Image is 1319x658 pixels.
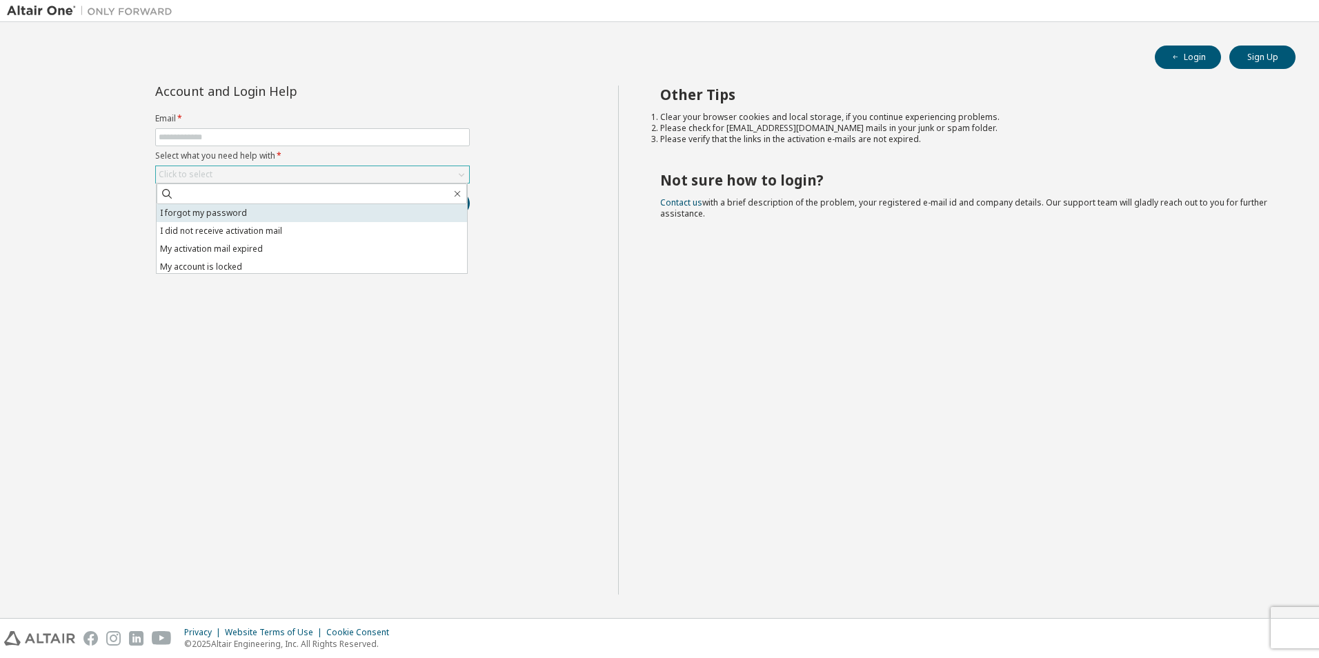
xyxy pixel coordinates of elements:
[157,204,467,222] li: I forgot my password
[1155,46,1221,69] button: Login
[155,113,470,124] label: Email
[4,631,75,646] img: altair_logo.svg
[106,631,121,646] img: instagram.svg
[155,150,470,161] label: Select what you need help with
[660,171,1271,189] h2: Not sure how to login?
[156,166,469,183] div: Click to select
[660,123,1271,134] li: Please check for [EMAIL_ADDRESS][DOMAIN_NAME] mails in your junk or spam folder.
[660,112,1271,123] li: Clear your browser cookies and local storage, if you continue experiencing problems.
[326,627,397,638] div: Cookie Consent
[660,197,702,208] a: Contact us
[7,4,179,18] img: Altair One
[660,197,1267,219] span: with a brief description of the problem, your registered e-mail id and company details. Our suppo...
[184,627,225,638] div: Privacy
[129,631,143,646] img: linkedin.svg
[83,631,98,646] img: facebook.svg
[660,134,1271,145] li: Please verify that the links in the activation e-mails are not expired.
[159,169,212,180] div: Click to select
[184,638,397,650] p: © 2025 Altair Engineering, Inc. All Rights Reserved.
[155,86,407,97] div: Account and Login Help
[152,631,172,646] img: youtube.svg
[1229,46,1296,69] button: Sign Up
[225,627,326,638] div: Website Terms of Use
[660,86,1271,103] h2: Other Tips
